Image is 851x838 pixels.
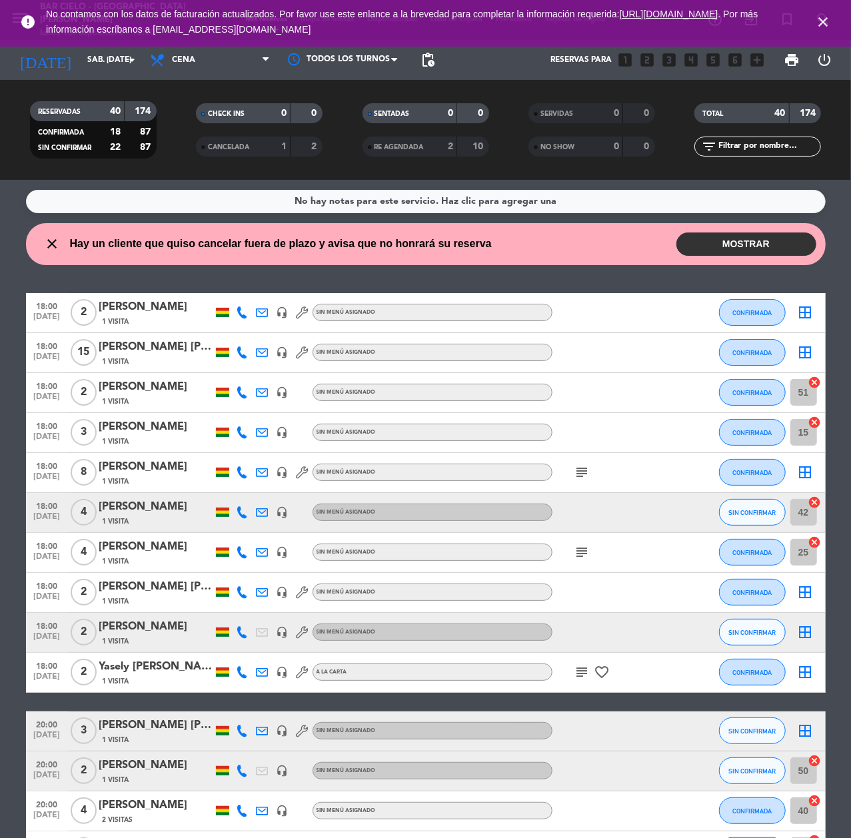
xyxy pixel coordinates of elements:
[719,717,786,744] button: SIN CONFIRMAR
[140,127,153,137] strong: 87
[46,9,758,35] span: No contamos con los datos de facturación actualizados. Por favor use este enlance a la brevedad p...
[31,618,64,633] span: 18:00
[99,658,213,675] div: Yasely [PERSON_NAME]
[732,549,772,556] span: CONFIRMADA
[312,142,320,151] strong: 2
[71,379,97,406] span: 2
[574,464,590,480] i: subject
[312,109,320,118] strong: 0
[31,578,64,593] span: 18:00
[732,389,772,396] span: CONFIRMADA
[728,727,776,735] span: SIN CONFIRMAR
[71,299,97,326] span: 2
[277,506,289,518] i: headset_mic
[208,111,245,117] span: CHECK INS
[99,378,213,396] div: [PERSON_NAME]
[719,619,786,645] button: SIN CONFIRMAR
[784,52,800,68] span: print
[31,298,64,313] span: 18:00
[99,618,213,635] div: [PERSON_NAME]
[550,55,612,65] span: Reservas para
[719,459,786,486] button: CONFIRMADA
[103,676,129,687] span: 1 Visita
[574,664,590,680] i: subject
[103,436,129,447] span: 1 Visita
[172,55,195,65] span: Cena
[99,498,213,516] div: [PERSON_NAME]
[798,584,814,600] i: border_all
[103,316,129,327] span: 1 Visita
[808,794,822,807] i: cancel
[31,538,64,553] span: 18:00
[277,586,289,598] i: headset_mic
[719,379,786,406] button: CONFIRMADA
[99,757,213,774] div: [PERSON_NAME]
[732,469,772,476] span: CONFIRMADA
[748,51,766,69] i: add_box
[103,356,129,367] span: 1 Visita
[71,717,97,744] span: 3
[71,499,97,526] span: 4
[719,499,786,526] button: SIN CONFIRMAR
[277,306,289,318] i: headset_mic
[38,145,91,151] span: SIN CONFIRMAR
[317,470,376,475] span: Sin menú asignado
[110,107,121,116] strong: 40
[317,390,376,395] span: Sin menú asignado
[31,731,64,746] span: [DATE]
[717,139,820,154] input: Filtrar por nombre...
[208,144,249,151] span: CANCELADA
[31,392,64,408] span: [DATE]
[31,352,64,368] span: [DATE]
[732,589,772,596] span: CONFIRMADA
[732,309,772,316] span: CONFIRMADA
[277,805,289,817] i: headset_mic
[277,466,289,478] i: headset_mic
[103,556,129,567] span: 1 Visita
[375,144,424,151] span: RE AGENDADA
[20,14,36,30] i: error
[103,396,129,407] span: 1 Visita
[277,546,289,558] i: headset_mic
[728,509,776,516] span: SIN CONFIRMAR
[31,418,64,433] span: 18:00
[420,52,436,68] span: pending_actions
[38,129,84,136] span: CONFIRMADA
[682,51,700,69] i: looks_4
[808,754,822,767] i: cancel
[775,109,786,118] strong: 40
[103,476,129,487] span: 1 Visita
[277,626,289,638] i: headset_mic
[317,629,376,635] span: Sin menú asignado
[638,51,656,69] i: looks_two
[70,235,492,252] span: Hay un cliente que quiso cancelar fuera de plazo y avisa que no honrará su reserva
[277,346,289,358] i: headset_mic
[540,144,574,151] span: NO SHOW
[719,757,786,784] button: SIN CONFIRMAR
[798,304,814,320] i: border_all
[317,669,347,675] span: A la carta
[281,109,287,118] strong: 0
[719,797,786,824] button: CONFIRMADA
[317,350,376,355] span: Sin menú asignado
[31,338,64,353] span: 18:00
[719,539,786,566] button: CONFIRMADA
[815,14,831,30] i: close
[71,659,97,685] span: 2
[99,418,213,436] div: [PERSON_NAME]
[728,629,776,636] span: SIN CONFIRMAR
[31,756,64,771] span: 20:00
[31,632,64,647] span: [DATE]
[317,430,376,435] span: Sin menú asignado
[448,109,453,118] strong: 0
[317,808,376,813] span: Sin menú asignado
[719,339,786,366] button: CONFIRMADA
[103,815,133,825] span: 2 Visitas
[719,299,786,326] button: CONFIRMADA
[31,312,64,328] span: [DATE]
[574,544,590,560] i: subject
[99,338,213,356] div: [PERSON_NAME] [PERSON_NAME]
[135,107,153,116] strong: 174
[31,796,64,811] span: 20:00
[99,458,213,476] div: [PERSON_NAME]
